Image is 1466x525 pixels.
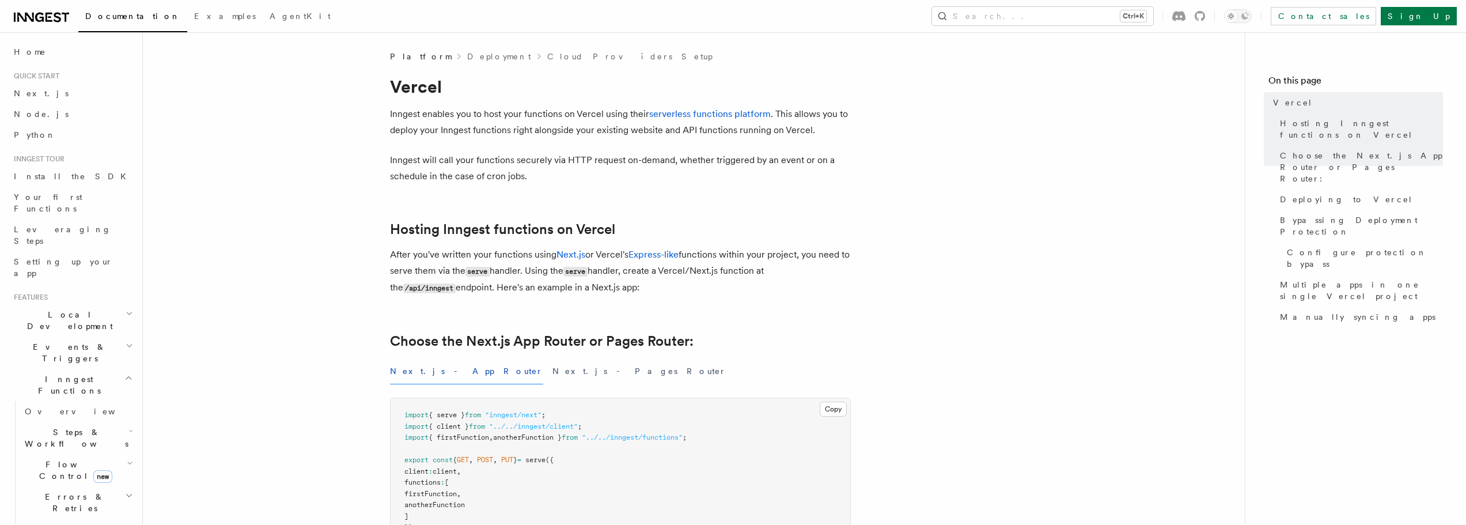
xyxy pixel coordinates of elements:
[433,456,453,464] span: const
[14,46,46,58] span: Home
[485,411,541,419] span: "inngest/next"
[429,467,433,475] span: :
[390,51,451,62] span: Platform
[14,257,113,278] span: Setting up your app
[552,358,726,384] button: Next.js - Pages Router
[1381,7,1457,25] a: Sign Up
[20,426,128,450] span: Steps & Workflows
[493,433,562,441] span: anotherFunction }
[9,166,135,187] a: Install the SDK
[404,501,465,509] span: anotherFunction
[1273,97,1313,108] span: Vercel
[429,411,465,419] span: { serve }
[683,433,687,441] span: ;
[429,422,469,430] span: { client }
[433,467,457,475] span: client
[9,71,59,81] span: Quick start
[403,284,456,293] code: /api/inngest
[457,456,469,464] span: GET
[9,369,135,401] button: Inngest Functions
[14,225,111,245] span: Leveraging Steps
[14,130,56,139] span: Python
[1275,113,1443,145] a: Hosting Inngest functions on Vercel
[1280,150,1443,184] span: Choose the Next.js App Router or Pages Router:
[556,249,585,260] a: Next.js
[14,192,82,213] span: Your first Functions
[9,154,65,164] span: Inngest tour
[1268,74,1443,92] h4: On this page
[1224,9,1252,23] button: Toggle dark mode
[9,309,126,332] span: Local Development
[1275,307,1443,327] a: Manually syncing apps
[1280,311,1435,323] span: Manually syncing apps
[9,187,135,219] a: Your first Functions
[628,249,679,260] a: Express-like
[20,491,125,514] span: Errors & Retries
[501,456,513,464] span: PUT
[525,456,546,464] span: serve
[20,422,135,454] button: Steps & Workflows
[1275,210,1443,242] a: Bypassing Deployment Protection
[441,478,445,486] span: :
[263,3,338,31] a: AgentKit
[1280,194,1413,205] span: Deploying to Vercel
[649,108,771,119] a: serverless functions platform
[469,422,485,430] span: from
[78,3,187,32] a: Documentation
[465,411,481,419] span: from
[93,470,112,483] span: new
[390,333,694,349] a: Choose the Next.js App Router or Pages Router:
[404,478,441,486] span: functions
[14,89,69,98] span: Next.js
[513,456,517,464] span: }
[477,456,493,464] span: POST
[469,456,473,464] span: ,
[404,512,408,520] span: ]
[194,12,256,21] span: Examples
[390,358,543,384] button: Next.js - App Router
[9,341,126,364] span: Events & Triggers
[85,12,180,21] span: Documentation
[1275,274,1443,307] a: Multiple apps in one single Vercel project
[20,486,135,519] button: Errors & Retries
[390,247,851,296] p: After you've written your functions using or Vercel's functions within your project, you need to ...
[404,467,429,475] span: client
[489,433,493,441] span: ,
[404,433,429,441] span: import
[457,490,461,498] span: ,
[9,337,135,369] button: Events & Triggers
[9,293,48,302] span: Features
[9,304,135,337] button: Local Development
[445,478,449,486] span: [
[9,251,135,284] a: Setting up your app
[546,456,554,464] span: ({
[1282,242,1443,274] a: Configure protection bypass
[390,106,851,138] p: Inngest enables you to host your functions on Vercel using their . This allows you to deploy your...
[404,422,429,430] span: import
[9,373,124,396] span: Inngest Functions
[404,456,429,464] span: export
[541,411,546,419] span: ;
[390,221,615,237] a: Hosting Inngest functions on Vercel
[270,12,331,21] span: AgentKit
[1287,247,1443,270] span: Configure protection bypass
[1120,10,1146,22] kbd: Ctrl+K
[1280,118,1443,141] span: Hosting Inngest functions on Vercel
[517,456,521,464] span: =
[9,104,135,124] a: Node.js
[14,172,133,181] span: Install the SDK
[14,109,69,119] span: Node.js
[578,422,582,430] span: ;
[404,411,429,419] span: import
[390,152,851,184] p: Inngest will call your functions securely via HTTP request on-demand, whether triggered by an eve...
[429,433,489,441] span: { firstFunction
[465,267,490,277] code: serve
[404,490,457,498] span: firstFunction
[20,401,135,422] a: Overview
[453,456,457,464] span: {
[9,83,135,104] a: Next.js
[932,7,1153,25] button: Search...Ctrl+K
[1275,145,1443,189] a: Choose the Next.js App Router or Pages Router:
[547,51,713,62] a: Cloud Providers Setup
[9,41,135,62] a: Home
